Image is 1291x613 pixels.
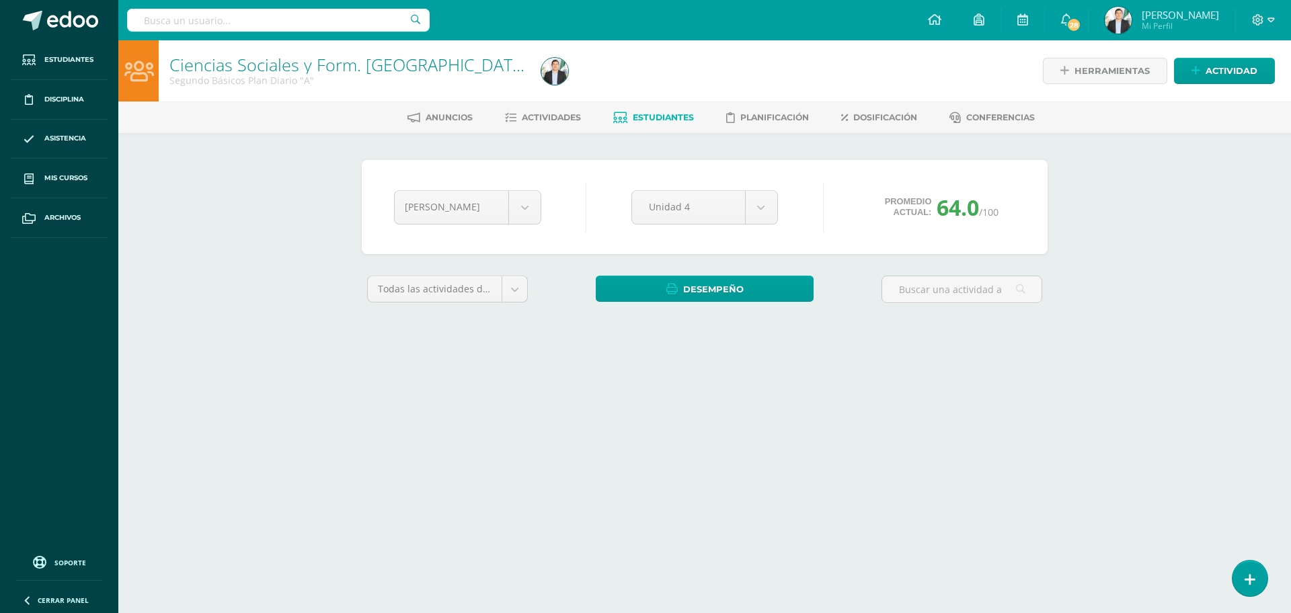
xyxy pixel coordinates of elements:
[44,54,93,65] span: Estudiantes
[405,191,492,222] span: [PERSON_NAME]
[937,193,979,222] span: 64.0
[841,107,917,128] a: Dosificación
[633,112,694,122] span: Estudiantes
[979,206,999,218] span: /100
[54,558,86,567] span: Soporte
[16,553,102,571] a: Soporte
[740,112,809,122] span: Planificación
[11,198,108,238] a: Archivos
[11,120,108,159] a: Asistencia
[1066,17,1081,32] span: 28
[407,107,473,128] a: Anuncios
[11,159,108,198] a: Mis cursos
[522,112,581,122] span: Actividades
[1142,20,1219,32] span: Mi Perfil
[378,276,492,302] span: Todas las actividades de esta unidad
[1074,58,1150,83] span: Herramientas
[613,107,694,128] a: Estudiantes
[882,276,1042,302] input: Buscar una actividad aquí...
[1174,58,1275,84] a: Actividad
[44,173,87,183] span: Mis cursos
[44,212,81,223] span: Archivos
[169,53,528,76] a: Ciencias Sociales y Form. [GEOGRAPHIC_DATA]
[1043,58,1167,84] a: Herramientas
[853,112,917,122] span: Dosificación
[632,191,777,224] a: Unidad 4
[11,80,108,120] a: Disciplina
[11,40,108,80] a: Estudiantes
[949,107,1035,128] a: Conferencias
[44,94,84,105] span: Disciplina
[368,276,527,302] a: Todas las actividades de esta unidad
[38,596,89,605] span: Cerrar panel
[683,277,744,302] span: Desempeño
[541,58,568,85] img: 9c404a2ad2021673dbd18c145ee506f9.png
[395,191,541,224] a: [PERSON_NAME]
[726,107,809,128] a: Planificación
[505,107,581,128] a: Actividades
[1105,7,1132,34] img: 9c404a2ad2021673dbd18c145ee506f9.png
[426,112,473,122] span: Anuncios
[169,55,525,74] h1: Ciencias Sociales y Form. Ciudadana
[649,191,728,222] span: Unidad 4
[44,133,86,144] span: Asistencia
[1142,8,1219,22] span: [PERSON_NAME]
[1206,58,1257,83] span: Actividad
[885,196,932,218] span: Promedio actual:
[966,112,1035,122] span: Conferencias
[596,276,814,302] a: Desempeño
[127,9,430,32] input: Busca un usuario...
[169,74,525,87] div: Segundo Básicos Plan Diario 'A'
